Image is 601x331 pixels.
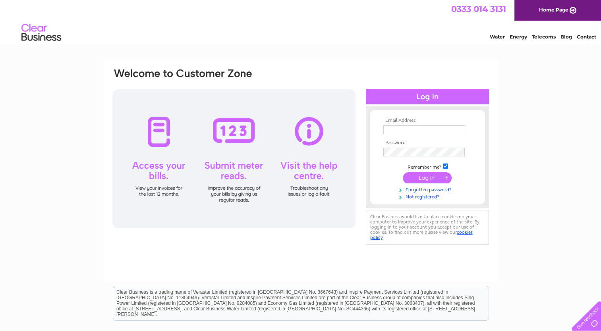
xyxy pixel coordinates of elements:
[451,4,506,14] a: 0333 014 3131
[490,34,505,40] a: Water
[560,34,572,40] a: Blog
[383,185,473,193] a: Forgotten password?
[577,34,596,40] a: Contact
[381,118,473,123] th: Email Address:
[113,4,489,38] div: Clear Business is a trading name of Verastar Limited (registered in [GEOGRAPHIC_DATA] No. 3667643...
[370,229,473,240] a: cookies policy
[381,162,473,170] td: Remember me?
[381,140,473,146] th: Password:
[403,172,452,183] input: Submit
[366,210,489,244] div: Clear Business would like to place cookies on your computer to improve your experience of the sit...
[532,34,556,40] a: Telecoms
[510,34,527,40] a: Energy
[383,192,473,200] a: Not registered?
[21,21,62,45] img: logo.png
